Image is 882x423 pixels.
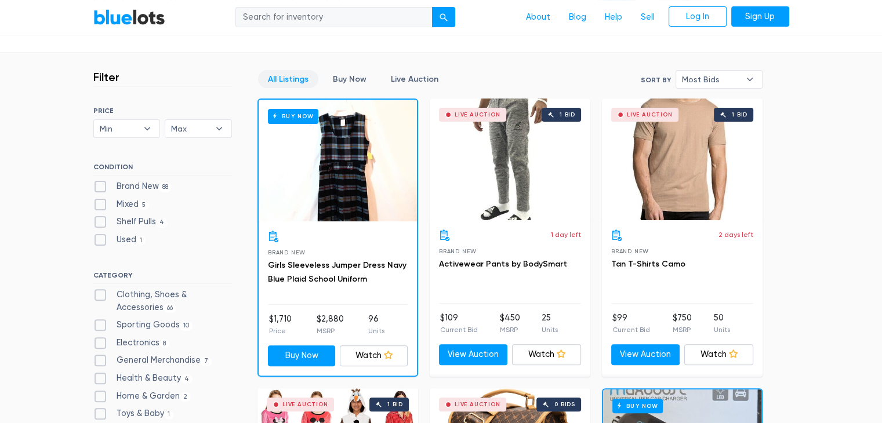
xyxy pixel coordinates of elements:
a: Buy Now [323,70,376,88]
span: 4 [156,218,168,228]
span: 2 [180,392,191,402]
a: BlueLots [93,9,165,25]
h6: Buy Now [612,399,663,413]
h6: CATEGORY [93,271,232,284]
span: 5 [139,200,150,210]
p: Units [368,326,384,336]
a: Live Auction 1 bid [430,99,590,220]
p: Current Bid [440,324,478,335]
p: Current Bid [612,324,650,335]
div: 0 bids [554,402,575,407]
span: 1 [164,410,174,420]
p: MSRP [672,324,691,335]
label: Mixed [93,198,150,211]
label: Sort By [641,75,671,85]
span: Min [100,120,138,137]
div: 1 bid [732,112,747,118]
li: $750 [672,312,691,335]
label: Brand New [93,180,172,193]
span: 10 [180,321,193,330]
div: Live Auction [455,112,500,118]
div: Live Auction [282,402,328,407]
a: Watch [512,344,581,365]
input: Search for inventory [235,7,433,28]
span: 7 [201,357,212,366]
li: $2,880 [316,313,343,336]
span: Brand New [268,249,306,256]
p: Units [542,324,558,335]
div: 1 bid [387,402,403,407]
span: 8 [159,339,170,348]
li: $1,710 [269,313,292,336]
li: $99 [612,312,650,335]
a: Help [596,6,631,28]
b: ▾ [738,71,762,88]
li: 96 [368,313,384,336]
span: Brand New [439,248,477,254]
a: Watch [340,345,408,366]
p: 2 days left [718,229,753,240]
div: Live Auction [627,112,673,118]
a: Buy Now [259,100,417,221]
a: All Listings [258,70,318,88]
a: View Auction [439,344,508,365]
li: $109 [440,312,478,335]
span: 4 [181,374,193,384]
a: Tan T-Shirts Camo [611,259,685,269]
li: 50 [714,312,730,335]
a: Buy Now [268,345,336,366]
label: Toys & Baby [93,407,174,420]
h3: Filter [93,70,119,84]
p: MSRP [316,326,343,336]
a: About [517,6,560,28]
span: 88 [159,183,172,192]
b: ▾ [135,120,159,137]
h6: CONDITION [93,163,232,176]
label: General Merchandise [93,354,212,367]
span: Most Bids [682,71,740,88]
a: Blog [560,6,596,28]
p: MSRP [499,324,520,335]
a: Sign Up [731,6,789,27]
label: Health & Beauty [93,372,193,385]
div: Live Auction [455,402,500,407]
li: 25 [542,312,558,335]
a: Girls Sleeveless Jumper Dress Navy Blue Plaid School Uniform [268,260,406,284]
p: 1 day left [551,229,581,240]
label: Home & Garden [93,390,191,403]
label: Clothing, Shoes & Accessories [93,289,232,313]
span: 66 [164,304,177,313]
li: $450 [499,312,520,335]
a: Live Auction 1 bid [602,99,763,220]
a: Live Auction [381,70,448,88]
a: View Auction [611,344,680,365]
span: 1 [136,236,146,245]
label: Sporting Goods [93,319,193,331]
label: Shelf Pulls [93,216,168,228]
span: Brand New [611,248,649,254]
h6: PRICE [93,107,232,115]
div: 1 bid [560,112,575,118]
a: Watch [684,344,753,365]
label: Electronics [93,337,170,349]
a: Activewear Pants by BodySmart [439,259,567,269]
h6: Buy Now [268,109,318,123]
label: Used [93,234,146,246]
p: Units [714,324,730,335]
a: Log In [669,6,727,27]
span: Max [171,120,209,137]
b: ▾ [207,120,231,137]
p: Price [269,326,292,336]
a: Sell [631,6,664,28]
